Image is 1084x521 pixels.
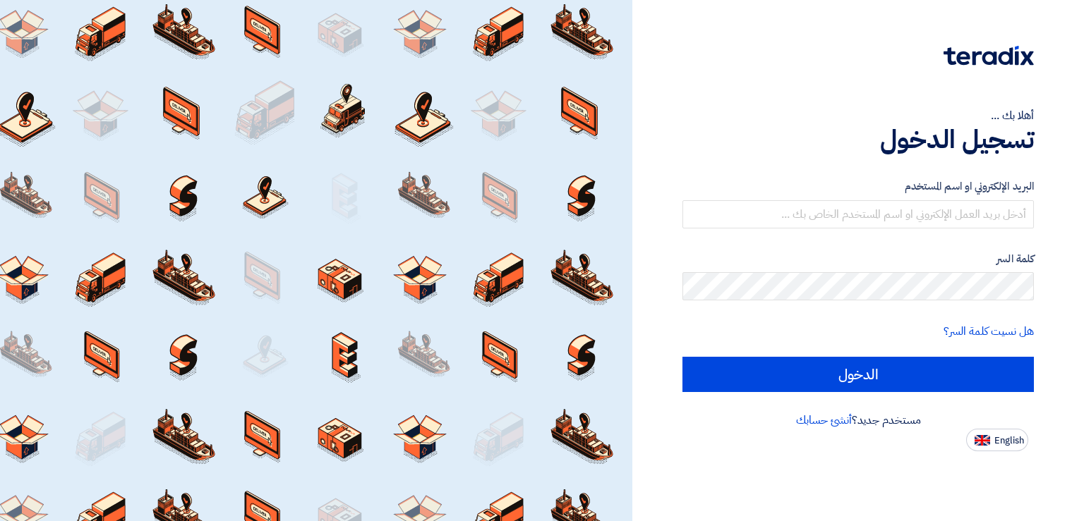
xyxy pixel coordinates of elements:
[944,323,1034,340] a: هل نسيت كلمة السر؟
[944,46,1034,66] img: Teradix logo
[796,412,852,429] a: أنشئ حسابك
[682,107,1034,124] div: أهلا بك ...
[682,200,1034,228] input: أدخل بريد العمل الإلكتروني او اسم المستخدم الخاص بك ...
[682,124,1034,155] h1: تسجيل الدخول
[994,436,1024,446] span: English
[682,178,1034,195] label: البريد الإلكتروني او اسم المستخدم
[975,435,990,446] img: en-US.png
[966,429,1028,451] button: English
[682,357,1034,392] input: الدخول
[682,412,1034,429] div: مستخدم جديد؟
[682,251,1034,267] label: كلمة السر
